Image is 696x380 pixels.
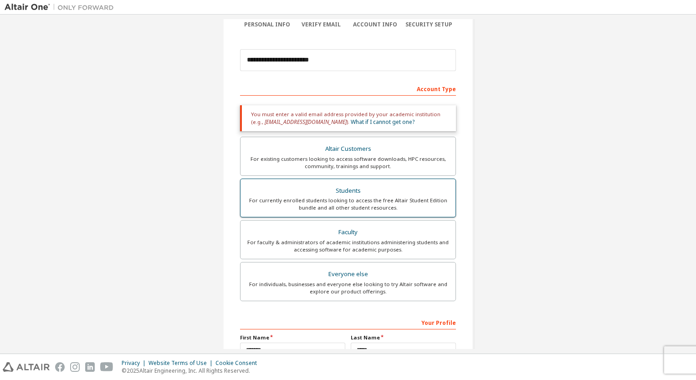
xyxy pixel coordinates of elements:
div: Verify Email [294,21,348,28]
img: linkedin.svg [85,362,95,372]
p: © 2025 Altair Engineering, Inc. All Rights Reserved. [122,367,262,375]
label: Last Name [351,334,456,341]
div: For individuals, businesses and everyone else looking to try Altair software and explore our prod... [246,281,450,295]
label: First Name [240,334,345,341]
div: Everyone else [246,268,450,281]
div: For existing customers looking to access software downloads, HPC resources, community, trainings ... [246,155,450,170]
img: altair_logo.svg [3,362,50,372]
div: You must enter a valid email address provided by your academic institution (e.g., ). [240,105,456,131]
img: youtube.svg [100,362,113,372]
span: [EMAIL_ADDRESS][DOMAIN_NAME] [265,118,347,126]
div: Your Profile [240,315,456,329]
div: Students [246,185,450,197]
div: Altair Customers [246,143,450,155]
div: Cookie Consent [215,359,262,367]
div: Website Terms of Use [148,359,215,367]
div: Privacy [122,359,148,367]
div: Account Type [240,81,456,96]
div: Account Info [348,21,402,28]
div: Faculty [246,226,450,239]
div: Security Setup [402,21,456,28]
div: For currently enrolled students looking to access the free Altair Student Edition bundle and all ... [246,197,450,211]
img: Altair One [5,3,118,12]
img: facebook.svg [55,362,65,372]
a: What if I cannot get one? [351,118,415,126]
img: instagram.svg [70,362,80,372]
div: Personal Info [240,21,294,28]
div: For faculty & administrators of academic institutions administering students and accessing softwa... [246,239,450,253]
